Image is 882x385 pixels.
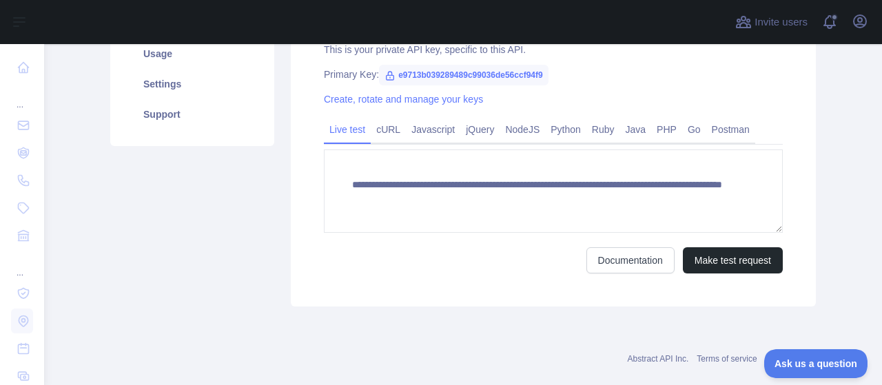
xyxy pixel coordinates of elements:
div: This is your private API key, specific to this API. [324,43,783,56]
a: NodeJS [500,118,545,141]
button: Invite users [732,11,810,33]
a: jQuery [460,118,500,141]
a: Python [545,118,586,141]
a: Support [127,99,258,129]
a: PHP [651,118,682,141]
iframe: Toggle Customer Support [764,349,868,378]
a: Ruby [586,118,620,141]
a: Go [682,118,706,141]
a: Java [620,118,652,141]
a: Usage [127,39,258,69]
a: Settings [127,69,258,99]
a: Live test [324,118,371,141]
div: ... [11,83,33,110]
a: Postman [706,118,755,141]
button: Make test request [683,247,783,273]
a: Terms of service [697,354,757,364]
a: Create, rotate and manage your keys [324,94,483,105]
div: ... [11,251,33,278]
span: e9713b039289489c99036de56ccf94f9 [379,65,548,85]
span: Invite users [755,14,808,30]
a: Documentation [586,247,675,273]
div: Primary Key: [324,67,783,81]
a: Javascript [406,118,460,141]
a: cURL [371,118,406,141]
a: Abstract API Inc. [628,354,689,364]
